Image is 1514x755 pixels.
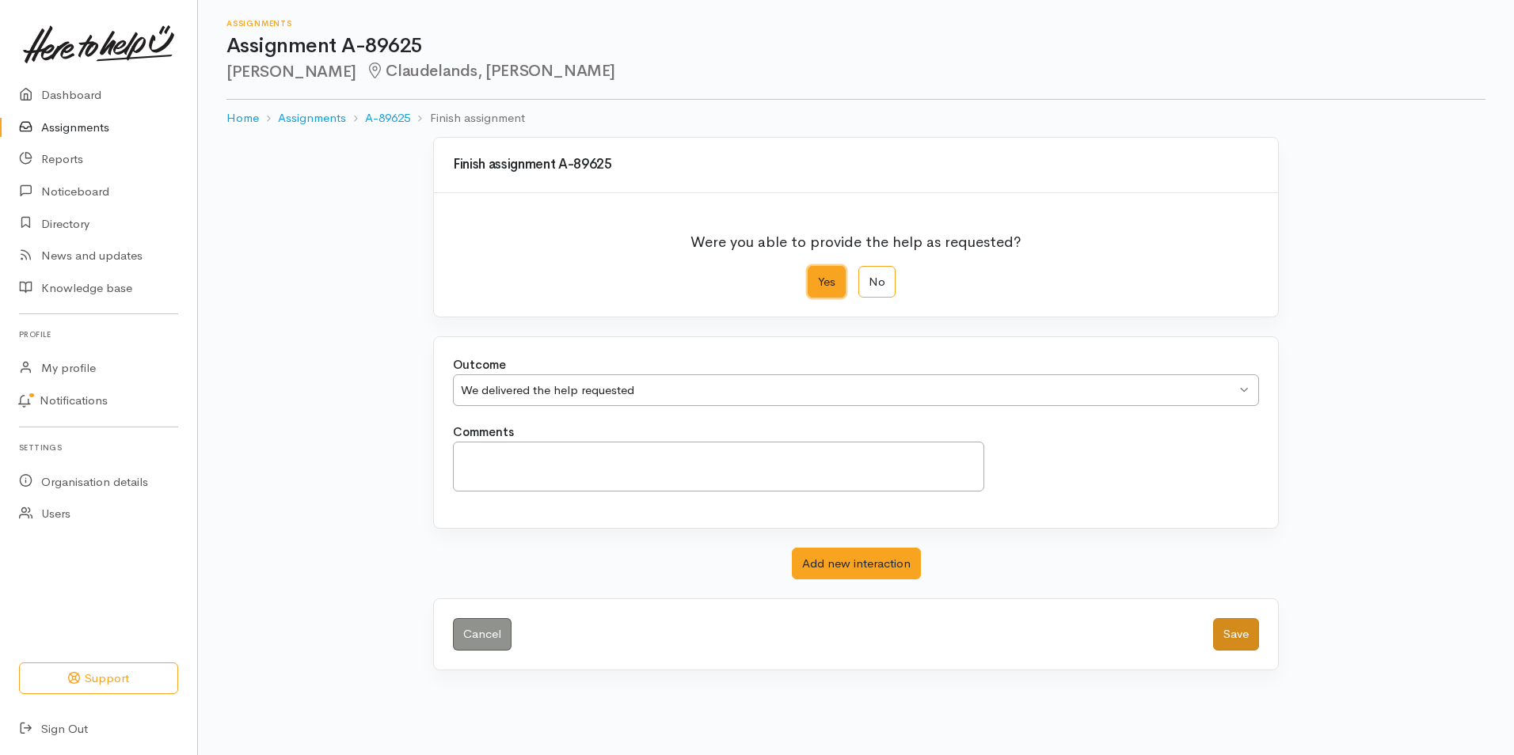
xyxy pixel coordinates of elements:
[226,109,259,127] a: Home
[453,618,512,651] a: Cancel
[278,109,346,127] a: Assignments
[792,548,921,580] button: Add new interaction
[19,437,178,458] h6: Settings
[858,266,896,298] label: No
[690,222,1021,253] p: Were you able to provide the help as requested?
[453,356,506,374] label: Outcome
[366,61,615,81] span: Claudelands, [PERSON_NAME]
[19,662,178,695] button: Support
[461,381,1236,400] div: We delivered the help requested
[226,35,1485,58] h1: Assignment A-89625
[808,266,846,298] label: Yes
[226,63,1485,81] h2: [PERSON_NAME]
[226,19,1485,28] h6: Assignments
[226,100,1485,137] nav: breadcrumb
[19,324,178,345] h6: Profile
[365,109,410,127] a: A-89625
[1213,618,1259,651] button: Save
[410,109,524,127] li: Finish assignment
[453,423,514,442] label: Comments
[453,157,1259,173] h3: Finish assignment A-89625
